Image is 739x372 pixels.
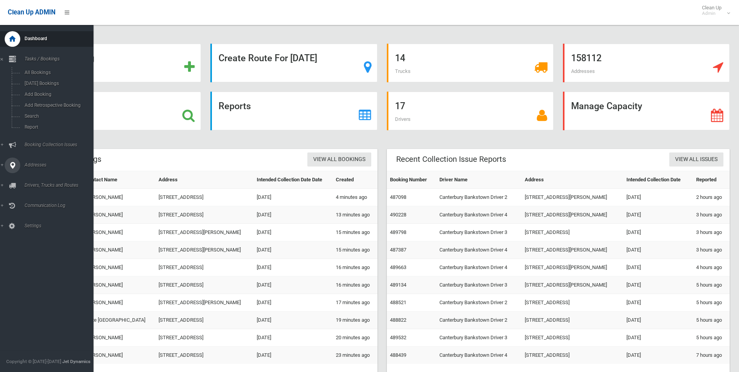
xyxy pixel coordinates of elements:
[22,203,99,208] span: Communication Log
[693,312,730,329] td: 5 hours ago
[210,92,377,130] a: Reports
[82,189,155,206] td: [PERSON_NAME]
[623,189,693,206] td: [DATE]
[82,329,155,347] td: [PERSON_NAME]
[623,312,693,329] td: [DATE]
[387,92,554,130] a: 17 Drivers
[390,194,406,200] a: 487098
[436,276,522,294] td: Canterbury Bankstown Driver 3
[82,312,155,329] td: Naze [GEOGRAPHIC_DATA]
[571,68,595,74] span: Addresses
[563,44,730,82] a: 158112 Addresses
[22,70,93,75] span: All Bookings
[390,317,406,323] a: 488822
[219,53,317,64] strong: Create Route For [DATE]
[390,229,406,235] a: 489798
[436,189,522,206] td: Canterbury Bankstown Driver 2
[254,206,333,224] td: [DATE]
[522,259,623,276] td: [STREET_ADDRESS][PERSON_NAME]
[522,171,623,189] th: Address
[254,329,333,347] td: [DATE]
[395,53,405,64] strong: 14
[155,259,253,276] td: [STREET_ADDRESS]
[333,259,377,276] td: 16 minutes ago
[436,241,522,259] td: Canterbury Bankstown Driver 4
[387,44,554,82] a: 14 Trucks
[219,101,251,112] strong: Reports
[155,312,253,329] td: [STREET_ADDRESS]
[155,294,253,312] td: [STREET_ADDRESS][PERSON_NAME]
[623,294,693,312] td: [DATE]
[155,189,253,206] td: [STREET_ADDRESS]
[693,347,730,364] td: 7 hours ago
[693,224,730,241] td: 3 hours ago
[155,206,253,224] td: [STREET_ADDRESS]
[390,335,406,340] a: 489532
[390,264,406,270] a: 489663
[333,171,377,189] th: Created
[22,124,93,130] span: Report
[82,171,155,189] th: Contact Name
[333,241,377,259] td: 15 minutes ago
[155,224,253,241] td: [STREET_ADDRESS][PERSON_NAME]
[522,329,623,347] td: [STREET_ADDRESS]
[522,224,623,241] td: [STREET_ADDRESS]
[6,359,61,364] span: Copyright © [DATE]-[DATE]
[82,259,155,276] td: [PERSON_NAME]
[436,171,522,189] th: Driver Name
[390,299,406,305] a: 488521
[522,206,623,224] td: [STREET_ADDRESS][PERSON_NAME]
[307,152,371,167] a: View All Bookings
[693,329,730,347] td: 5 hours ago
[155,329,253,347] td: [STREET_ADDRESS]
[522,347,623,364] td: [STREET_ADDRESS]
[436,329,522,347] td: Canterbury Bankstown Driver 3
[436,224,522,241] td: Canterbury Bankstown Driver 3
[693,241,730,259] td: 3 hours ago
[522,241,623,259] td: [STREET_ADDRESS][PERSON_NAME]
[22,162,99,168] span: Addresses
[387,171,437,189] th: Booking Number
[254,294,333,312] td: [DATE]
[82,206,155,224] td: [PERSON_NAME]
[254,347,333,364] td: [DATE]
[155,276,253,294] td: [STREET_ADDRESS]
[62,359,90,364] strong: Jet Dynamics
[669,152,723,167] a: View All Issues
[390,247,406,253] a: 487387
[522,276,623,294] td: [STREET_ADDRESS][PERSON_NAME]
[693,276,730,294] td: 5 hours ago
[436,259,522,276] td: Canterbury Bankstown Driver 4
[82,294,155,312] td: [PERSON_NAME]
[254,224,333,241] td: [DATE]
[82,224,155,241] td: [PERSON_NAME]
[22,223,99,229] span: Settings
[563,92,730,130] a: Manage Capacity
[210,44,377,82] a: Create Route For [DATE]
[254,189,333,206] td: [DATE]
[155,171,253,189] th: Address
[333,312,377,329] td: 19 minutes ago
[254,171,333,189] th: Intended Collection Date Date
[22,92,93,97] span: Add Booking
[8,9,55,16] span: Clean Up ADMIN
[387,152,515,167] header: Recent Collection Issue Reports
[623,224,693,241] td: [DATE]
[390,282,406,288] a: 489134
[254,312,333,329] td: [DATE]
[254,241,333,259] td: [DATE]
[571,53,601,64] strong: 158112
[333,276,377,294] td: 16 minutes ago
[623,347,693,364] td: [DATE]
[333,294,377,312] td: 17 minutes ago
[522,189,623,206] td: [STREET_ADDRESS][PERSON_NAME]
[395,116,411,122] span: Drivers
[82,241,155,259] td: [PERSON_NAME]
[22,182,99,188] span: Drivers, Trucks and Routes
[254,259,333,276] td: [DATE]
[522,312,623,329] td: [STREET_ADDRESS]
[395,68,411,74] span: Trucks
[623,241,693,259] td: [DATE]
[522,294,623,312] td: [STREET_ADDRESS]
[693,171,730,189] th: Reported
